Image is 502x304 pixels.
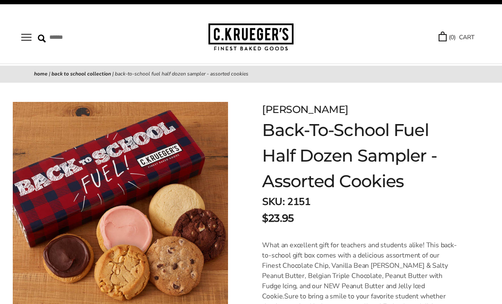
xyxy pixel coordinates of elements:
[262,211,294,226] span: $23.95
[21,34,31,41] button: Open navigation
[262,117,459,194] h1: Back-To-School Fuel Half Dozen Sampler - Assorted Cookies
[38,31,132,44] input: Search
[208,23,294,51] img: C.KRUEGER'S
[262,102,459,117] div: [PERSON_NAME]
[34,70,468,78] nav: breadcrumbs
[51,70,111,77] a: Back To School Collection
[49,70,50,77] span: |
[115,70,248,77] span: Back-To-School Fuel Half Dozen Sampler - Assorted Cookies
[262,195,285,208] strong: SKU:
[112,70,114,77] span: |
[439,32,474,42] a: (0) CART
[38,35,46,43] img: Search
[287,195,310,208] span: 2151
[34,70,48,77] a: Home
